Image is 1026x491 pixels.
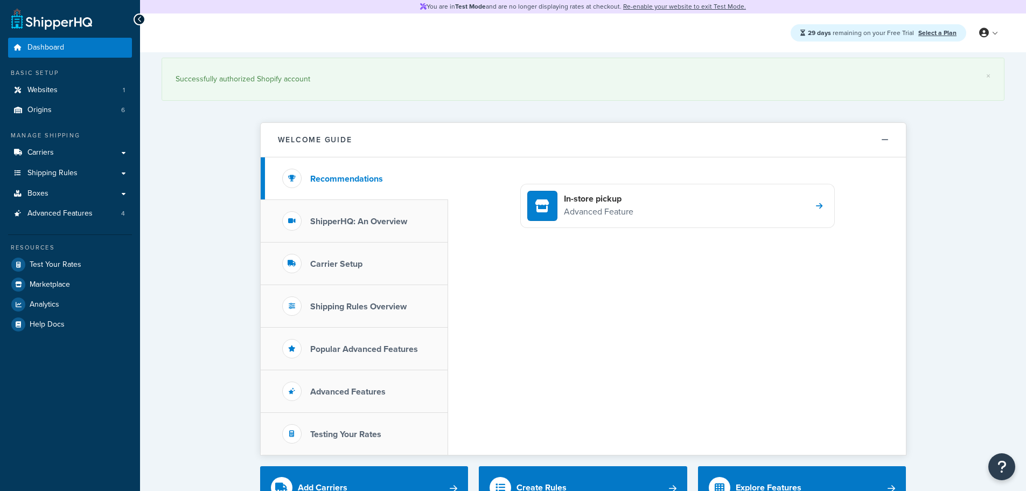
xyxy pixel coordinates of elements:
[8,315,132,334] a: Help Docs
[27,86,58,95] span: Websites
[986,72,990,80] a: ×
[30,280,70,289] span: Marketplace
[310,217,407,226] h3: ShipperHQ: An Overview
[27,209,93,218] span: Advanced Features
[310,259,362,269] h3: Carrier Setup
[27,189,48,198] span: Boxes
[8,143,132,163] a: Carriers
[27,148,54,157] span: Carriers
[8,38,132,58] a: Dashboard
[918,28,957,38] a: Select a Plan
[121,209,125,218] span: 4
[8,184,132,204] a: Boxes
[310,174,383,184] h3: Recommendations
[8,131,132,140] div: Manage Shipping
[278,136,352,144] h2: Welcome Guide
[564,205,633,219] p: Advanced Feature
[623,2,746,11] a: Re-enable your website to exit Test Mode.
[8,243,132,252] div: Resources
[8,255,132,274] a: Test Your Rates
[310,430,381,439] h3: Testing Your Rates
[8,163,132,183] a: Shipping Rules
[8,204,132,224] li: Advanced Features
[988,453,1015,480] button: Open Resource Center
[261,123,906,157] button: Welcome Guide
[8,80,132,100] a: Websites1
[30,320,65,329] span: Help Docs
[455,2,486,11] strong: Test Mode
[808,28,916,38] span: remaining on your Free Trial
[8,204,132,224] a: Advanced Features4
[30,260,81,269] span: Test Your Rates
[8,68,132,78] div: Basic Setup
[121,106,125,115] span: 6
[310,302,407,312] h3: Shipping Rules Overview
[123,86,125,95] span: 1
[27,169,78,178] span: Shipping Rules
[310,387,386,397] h3: Advanced Features
[310,344,418,354] h3: Popular Advanced Features
[176,72,990,87] div: Successfully authorized Shopify account
[8,275,132,294] a: Marketplace
[808,28,831,38] strong: 29 days
[30,300,59,309] span: Analytics
[27,43,64,52] span: Dashboard
[564,193,633,205] h4: In-store pickup
[8,100,132,120] li: Origins
[8,100,132,120] a: Origins6
[27,106,52,115] span: Origins
[8,295,132,314] a: Analytics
